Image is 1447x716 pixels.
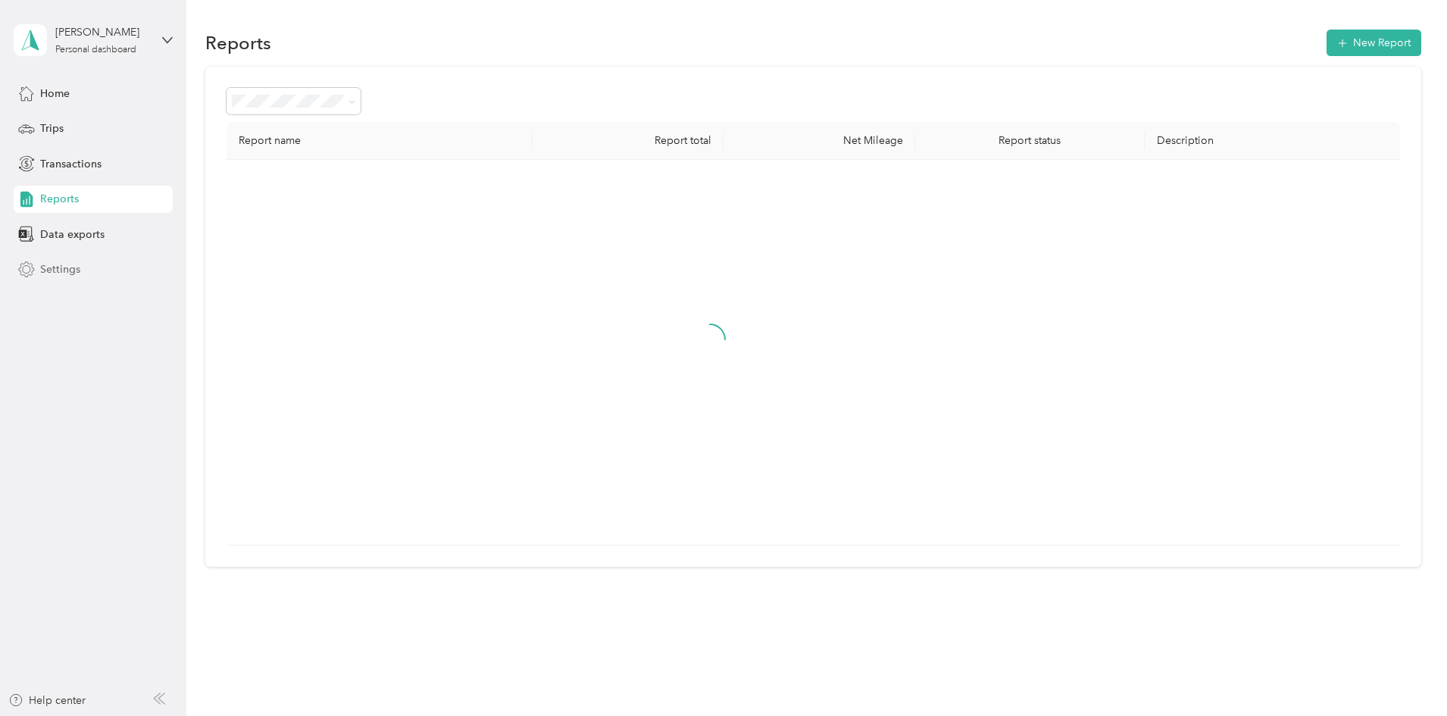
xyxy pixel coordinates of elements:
button: Help center [8,693,86,708]
th: Net Mileage [723,122,914,160]
th: Description [1145,122,1400,160]
span: Reports [40,191,79,207]
div: [PERSON_NAME] [55,24,150,40]
span: Home [40,86,70,102]
th: Report name [227,122,533,160]
span: Trips [40,120,64,136]
span: Settings [40,261,80,277]
button: New Report [1327,30,1421,56]
div: Personal dashboard [55,45,136,55]
h1: Reports [205,35,271,51]
th: Report total [533,122,723,160]
span: Transactions [40,156,102,172]
iframe: Everlance-gr Chat Button Frame [1362,631,1447,716]
div: Report status [927,134,1133,147]
span: Data exports [40,227,105,242]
